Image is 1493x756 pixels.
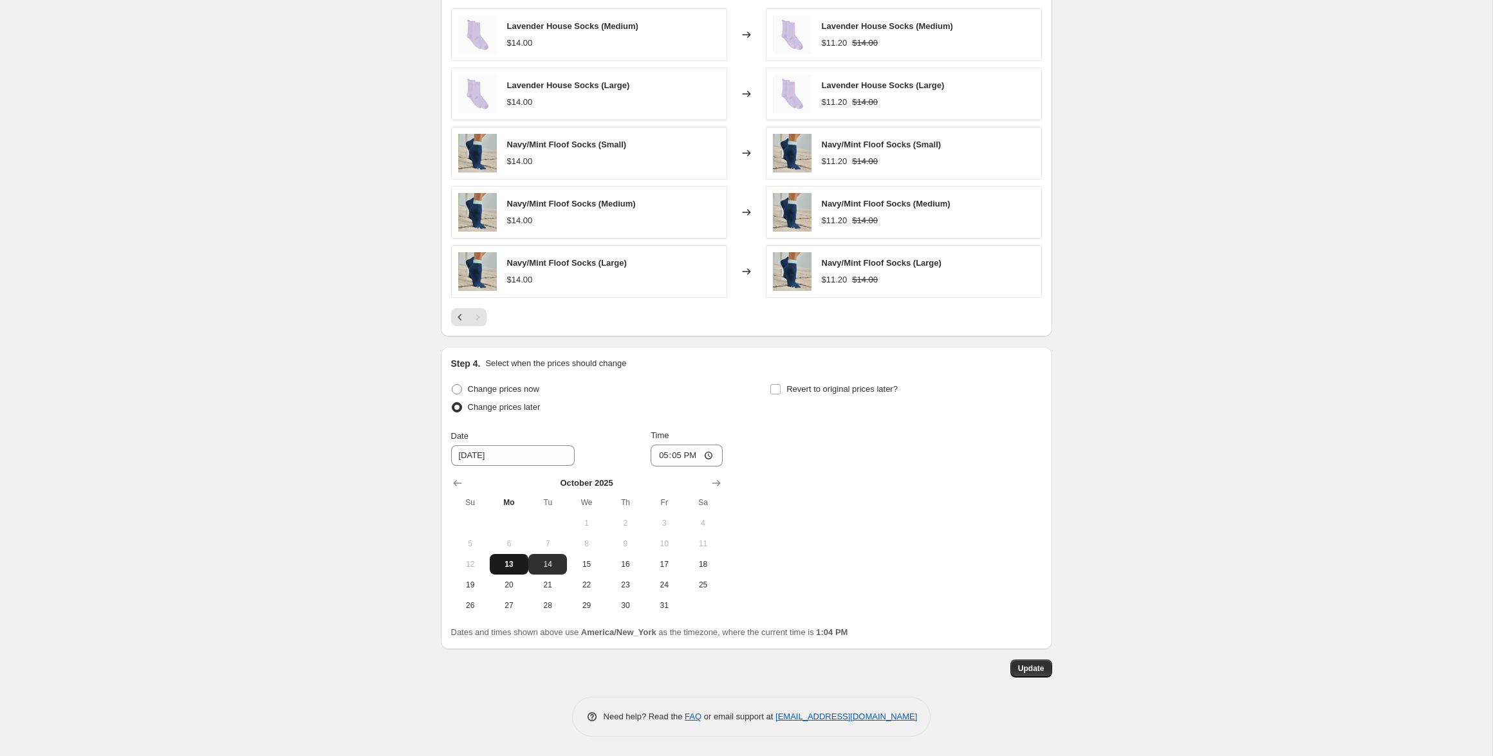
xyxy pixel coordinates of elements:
[606,595,645,616] button: Thursday October 30 2025
[651,430,669,440] span: Time
[645,575,683,595] button: Friday October 24 2025
[507,214,533,227] div: $14.00
[650,559,678,569] span: 17
[495,497,523,508] span: Mo
[533,600,562,611] span: 28
[490,554,528,575] button: Today Monday October 13 2025
[572,539,600,549] span: 8
[611,539,640,549] span: 9
[451,627,848,637] span: Dates and times shown above use as the timezone, where the current time is
[606,575,645,595] button: Thursday October 23 2025
[528,554,567,575] button: Tuesday October 14 2025
[822,80,945,90] span: Lavender House Socks (Large)
[458,15,497,54] img: House_Socks_Lavender_80x.jpg
[533,559,562,569] span: 14
[689,580,717,590] span: 25
[773,193,811,232] img: floofsocks-navymint3_80x.png
[528,533,567,554] button: Tuesday October 7 2025
[458,134,497,172] img: floofsocks-navymint3_80x.png
[650,600,678,611] span: 31
[567,554,606,575] button: Wednesday October 15 2025
[689,559,717,569] span: 18
[507,199,636,208] span: Navy/Mint Floof Socks (Medium)
[458,193,497,232] img: floofsocks-navymint3_80x.png
[822,21,953,31] span: Lavender House Socks (Medium)
[773,134,811,172] img: floofsocks-navymint3_80x.png
[490,595,528,616] button: Monday October 27 2025
[528,492,567,513] th: Tuesday
[852,37,878,50] strike: $14.00
[572,497,600,508] span: We
[822,214,848,227] div: $11.20
[689,518,717,528] span: 4
[451,308,487,326] nav: Pagination
[651,445,723,466] input: 12:00
[645,554,683,575] button: Friday October 17 2025
[507,80,630,90] span: Lavender House Socks (Large)
[822,273,848,286] div: $11.20
[572,580,600,590] span: 22
[611,518,640,528] span: 2
[507,155,533,168] div: $14.00
[1018,663,1044,674] span: Update
[451,533,490,554] button: Sunday October 5 2025
[611,559,640,569] span: 16
[507,140,627,149] span: Navy/Mint Floof Socks (Small)
[456,600,485,611] span: 26
[822,96,848,109] div: $11.20
[775,712,917,721] a: [EMAIL_ADDRESS][DOMAIN_NAME]
[567,575,606,595] button: Wednesday October 22 2025
[773,252,811,291] img: floofsocks-navymint3_80x.png
[645,533,683,554] button: Friday October 10 2025
[611,600,640,611] span: 30
[456,559,485,569] span: 12
[650,497,678,508] span: Fr
[567,595,606,616] button: Wednesday October 29 2025
[528,575,567,595] button: Tuesday October 21 2025
[581,627,656,637] b: America/New_York
[451,445,575,466] input: 10/13/2025
[468,402,541,412] span: Change prices later
[451,308,469,326] button: Previous
[689,497,717,508] span: Sa
[650,539,678,549] span: 10
[449,474,467,492] button: Show previous month, September 2025
[572,518,600,528] span: 1
[816,627,848,637] b: 1:04 PM
[495,539,523,549] span: 6
[451,554,490,575] button: Sunday October 12 2025
[567,492,606,513] th: Wednesday
[822,140,941,149] span: Navy/Mint Floof Socks (Small)
[683,492,722,513] th: Saturday
[507,21,638,31] span: Lavender House Socks (Medium)
[606,533,645,554] button: Thursday October 9 2025
[852,155,878,168] strike: $14.00
[604,712,685,721] span: Need help? Read the
[773,75,811,113] img: House_Socks_Lavender_80x.jpg
[773,15,811,54] img: House_Socks_Lavender_80x.jpg
[1010,659,1052,678] button: Update
[528,595,567,616] button: Tuesday October 28 2025
[567,513,606,533] button: Wednesday October 1 2025
[689,539,717,549] span: 11
[852,96,878,109] strike: $14.00
[533,539,562,549] span: 7
[451,575,490,595] button: Sunday October 19 2025
[567,533,606,554] button: Wednesday October 8 2025
[852,214,878,227] strike: $14.00
[533,580,562,590] span: 21
[683,554,722,575] button: Saturday October 18 2025
[683,575,722,595] button: Saturday October 25 2025
[701,712,775,721] span: or email support at
[456,497,485,508] span: Su
[485,357,626,370] p: Select when the prices should change
[490,533,528,554] button: Monday October 6 2025
[786,384,898,394] span: Revert to original prices later?
[572,559,600,569] span: 15
[507,273,533,286] div: $14.00
[533,497,562,508] span: Tu
[606,554,645,575] button: Thursday October 16 2025
[645,492,683,513] th: Friday
[606,513,645,533] button: Thursday October 2 2025
[507,258,627,268] span: Navy/Mint Floof Socks (Large)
